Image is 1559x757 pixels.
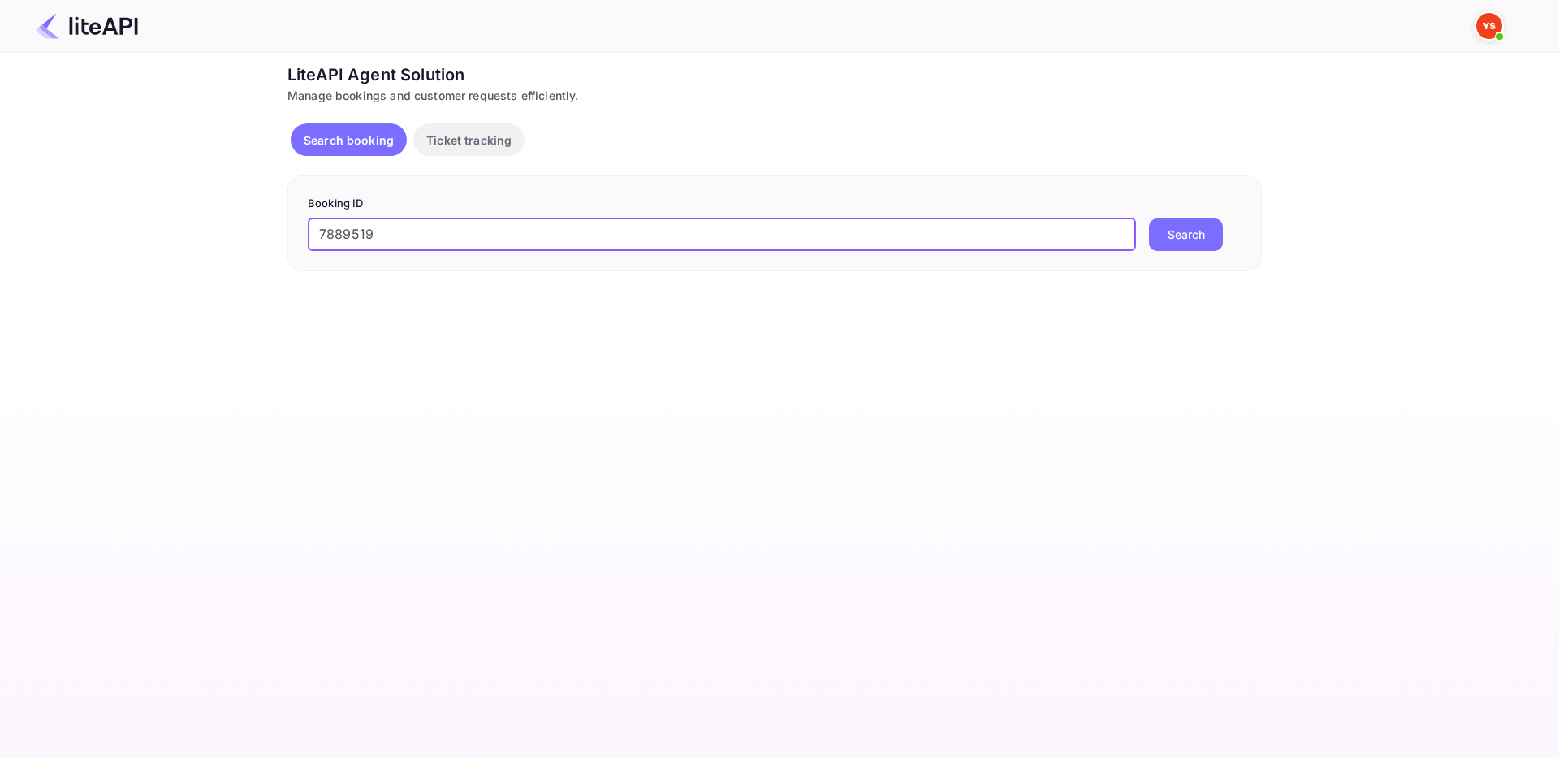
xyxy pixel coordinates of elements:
[426,132,512,149] p: Ticket tracking
[308,218,1136,251] input: Enter Booking ID (e.g., 63782194)
[36,13,138,39] img: LiteAPI Logo
[1149,218,1223,251] button: Search
[304,132,394,149] p: Search booking
[308,196,1242,212] p: Booking ID
[1476,13,1502,39] img: Yandex Support
[287,87,1262,104] div: Manage bookings and customer requests efficiently.
[287,63,1262,87] div: LiteAPI Agent Solution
